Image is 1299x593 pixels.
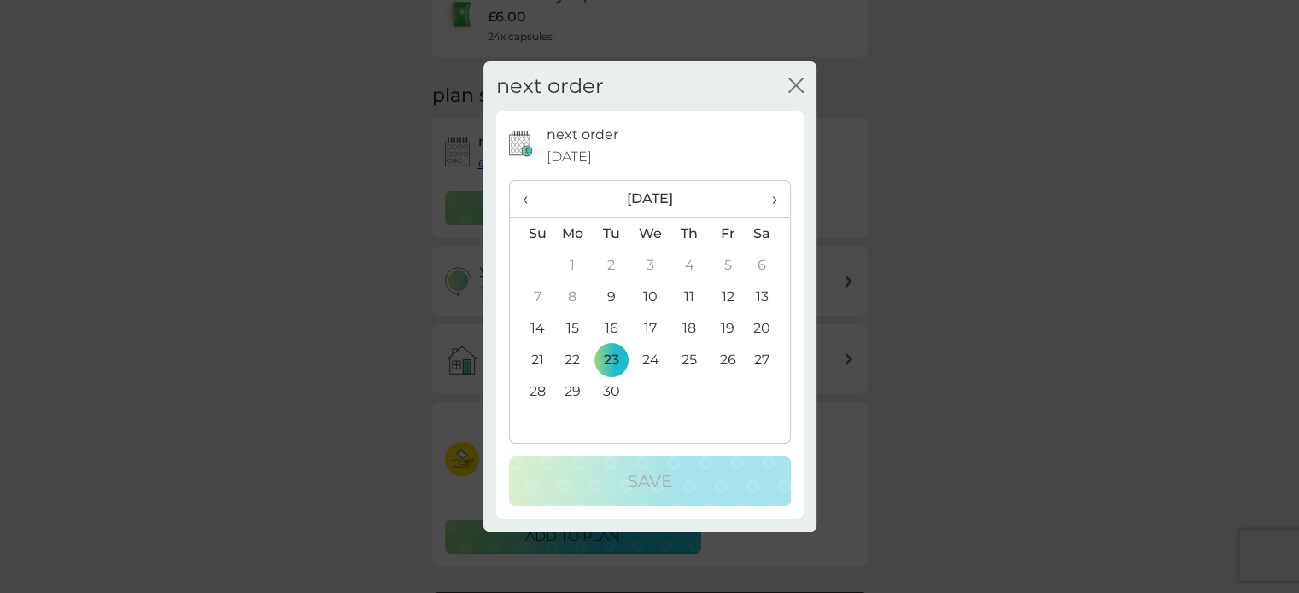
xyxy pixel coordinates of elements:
td: 22 [553,344,593,375]
td: 11 [670,281,708,312]
td: 6 [746,249,789,281]
td: 17 [630,312,670,344]
td: 5 [709,249,747,281]
td: 21 [510,344,553,375]
td: 29 [553,375,593,407]
th: Tu [592,218,630,250]
th: Mo [553,218,593,250]
button: Save [509,456,791,506]
span: ‹ [523,181,541,217]
td: 1 [553,249,593,281]
td: 28 [510,375,553,407]
th: Sa [746,218,789,250]
td: 8 [553,281,593,312]
td: 12 [709,281,747,312]
th: Fr [709,218,747,250]
td: 23 [592,344,630,375]
p: next order [547,124,618,146]
td: 2 [592,249,630,281]
td: 13 [746,281,789,312]
td: 9 [592,281,630,312]
td: 24 [630,344,670,375]
button: close [788,78,804,96]
td: 27 [746,344,789,375]
td: 19 [709,312,747,344]
td: 16 [592,312,630,344]
h2: next order [496,74,604,99]
td: 3 [630,249,670,281]
th: We [630,218,670,250]
td: 7 [510,281,553,312]
td: 25 [670,344,708,375]
td: 14 [510,312,553,344]
td: 4 [670,249,708,281]
td: 20 [746,312,789,344]
th: Su [510,218,553,250]
td: 18 [670,312,708,344]
p: Save [628,468,672,495]
td: 26 [709,344,747,375]
td: 10 [630,281,670,312]
span: › [759,181,776,217]
span: [DATE] [547,146,592,168]
td: 15 [553,312,593,344]
th: Th [670,218,708,250]
td: 30 [592,375,630,407]
th: [DATE] [553,181,747,218]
